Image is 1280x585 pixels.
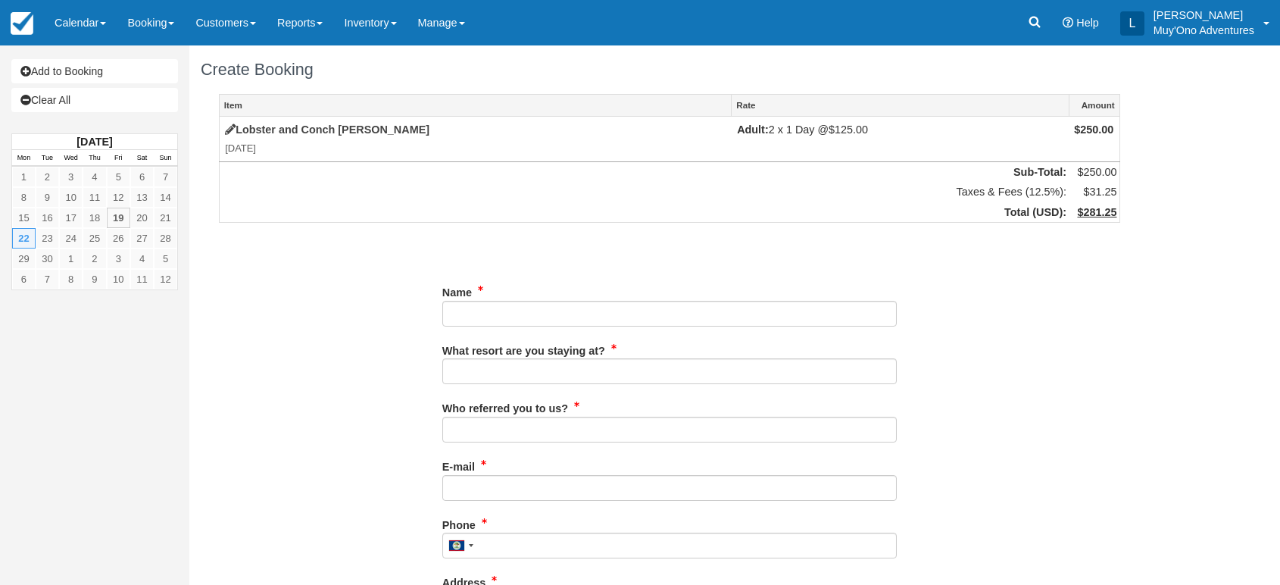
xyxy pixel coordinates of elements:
a: Add to Booking [11,59,178,83]
a: Lobster and Conch [PERSON_NAME] [225,124,429,136]
a: 12 [154,269,177,289]
em: [DATE] [225,142,726,156]
a: 15 [12,208,36,228]
a: 1 [12,167,36,187]
a: 11 [130,269,154,289]
a: 18 [83,208,106,228]
a: Clear All [11,88,178,112]
a: Item [220,95,731,116]
th: Tue [36,150,59,167]
h1: Create Booking [201,61,1138,79]
a: 10 [59,187,83,208]
a: 27 [130,228,154,249]
a: 7 [154,167,177,187]
td: Taxes & Fees (12.5%): [220,182,1069,202]
a: 6 [12,269,36,289]
a: 8 [59,269,83,289]
strong: Total ( ): [1004,206,1066,218]
strong: [DATE] [76,136,112,148]
label: E-mail [442,454,475,475]
a: 12 [107,187,130,208]
a: 6 [130,167,154,187]
span: $31.25 [1083,186,1116,198]
a: 13 [130,187,154,208]
a: 26 [107,228,130,249]
a: 30 [36,249,59,269]
a: 25 [83,228,106,249]
strong: Sub-Total: [1013,166,1066,178]
label: Phone [442,512,476,533]
a: 8 [12,187,36,208]
strong: Adult [737,124,769,136]
a: 9 [36,187,59,208]
a: 20 [130,208,154,228]
a: 17 [59,208,83,228]
label: What resort are you staying at? [442,338,605,359]
a: 3 [59,167,83,187]
label: Who referred you to us? [442,396,568,417]
a: 7 [36,269,59,289]
span: $125.00 [829,124,868,136]
a: Rate [732,95,1068,116]
div: L [1120,11,1144,36]
td: 2 x 1 Day @ [732,117,1069,161]
a: 3 [107,249,130,269]
th: Mon [12,150,36,167]
th: Sun [154,150,177,167]
a: 29 [12,249,36,269]
p: [PERSON_NAME] [1154,8,1254,23]
a: 4 [130,249,154,269]
a: 5 [107,167,130,187]
th: Wed [59,150,83,167]
th: Sat [130,150,154,167]
a: 4 [83,167,106,187]
i: Help [1063,17,1073,28]
span: $250.00 [1077,166,1116,178]
th: Thu [83,150,106,167]
a: 21 [154,208,177,228]
div: Belize: +501 [443,533,478,558]
a: 19 [107,208,130,228]
a: 22 [12,228,36,249]
p: Muy'Ono Adventures [1154,23,1254,38]
a: 23 [36,228,59,249]
img: checkfront-main-nav-mini-logo.png [11,12,33,35]
span: USD [1036,206,1059,218]
a: 2 [36,167,59,187]
a: 14 [154,187,177,208]
a: 9 [83,269,106,289]
th: Fri [107,150,130,167]
span: $281.25 [1077,206,1116,218]
a: 11 [83,187,106,208]
a: Amount [1069,95,1119,116]
span: $250.00 [1074,124,1113,136]
a: 28 [154,228,177,249]
label: Name [442,280,472,301]
a: 16 [36,208,59,228]
a: 1 [59,249,83,269]
a: 5 [154,249,177,269]
span: Help [1076,17,1099,29]
a: 2 [83,249,106,269]
a: 24 [59,228,83,249]
a: 10 [107,269,130,289]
